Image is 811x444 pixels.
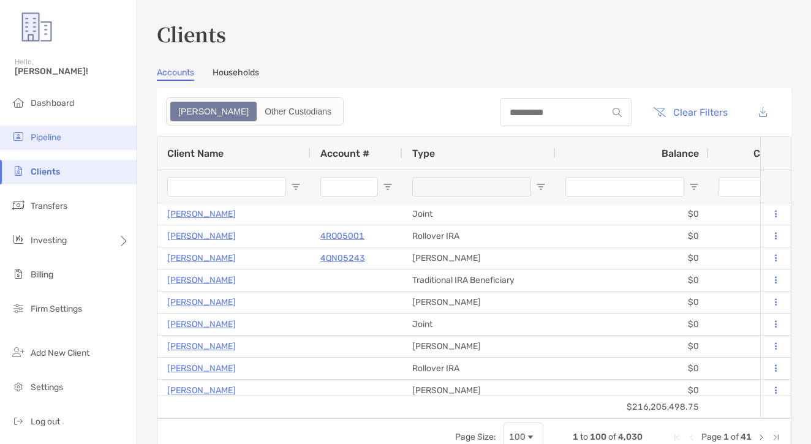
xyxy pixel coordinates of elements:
img: firm-settings icon [11,301,26,315]
span: Pipeline [31,132,61,143]
div: $0 [556,247,709,269]
span: Transfers [31,201,67,211]
input: Cash Available Filter Input [719,177,807,197]
div: [PERSON_NAME] [402,336,556,357]
span: Settings [31,382,63,393]
span: 1 [573,432,578,442]
button: Open Filter Menu [536,182,546,192]
span: Billing [31,269,53,280]
img: settings icon [11,379,26,394]
span: to [580,432,588,442]
div: $0 [556,380,709,401]
a: [PERSON_NAME] [167,206,236,222]
a: [PERSON_NAME] [167,383,236,398]
span: Investing [31,235,67,246]
img: clients icon [11,164,26,178]
div: [PERSON_NAME] [402,380,556,401]
button: Open Filter Menu [689,182,699,192]
span: Account # [320,148,369,159]
div: Traditional IRA Beneficiary [402,269,556,291]
span: 1 [723,432,729,442]
span: Firm Settings [31,304,82,314]
a: [PERSON_NAME] [167,317,236,332]
div: Zoe [172,103,255,120]
span: 4,030 [618,432,643,442]
input: Balance Filter Input [565,177,684,197]
span: Client Name [167,148,224,159]
span: Dashboard [31,98,74,108]
a: [PERSON_NAME] [167,228,236,244]
span: 41 [741,432,752,442]
img: Zoe Logo [15,5,59,49]
a: 4QN05243 [320,250,365,266]
div: $0 [556,336,709,357]
div: Rollover IRA [402,225,556,247]
img: pipeline icon [11,129,26,144]
div: segmented control [166,97,344,126]
a: 4RO05001 [320,228,364,244]
button: Open Filter Menu [383,182,393,192]
div: [PERSON_NAME] [402,292,556,313]
span: Balance [662,148,699,159]
input: Account # Filter Input [320,177,378,197]
div: $0 [556,358,709,379]
input: Client Name Filter Input [167,177,286,197]
div: 100 [509,432,526,442]
img: input icon [613,108,622,117]
div: Page Size: [455,432,496,442]
div: First Page [672,432,682,442]
div: $0 [556,225,709,247]
span: 100 [590,432,606,442]
div: $0 [556,292,709,313]
div: $0 [556,269,709,291]
button: Clear Filters [644,99,737,126]
img: transfers icon [11,198,26,213]
div: Joint [402,203,556,225]
div: Rollover IRA [402,358,556,379]
a: [PERSON_NAME] [167,361,236,376]
span: Add New Client [31,348,89,358]
a: Households [213,67,259,81]
div: Previous Page [687,432,696,442]
span: [PERSON_NAME]! [15,66,129,77]
span: of [608,432,616,442]
span: Type [412,148,435,159]
img: dashboard icon [11,95,26,110]
a: [PERSON_NAME] [167,273,236,288]
span: of [731,432,739,442]
img: add_new_client icon [11,345,26,359]
div: Other Custodians [258,103,338,120]
span: Clients [31,167,60,177]
a: Accounts [157,67,194,81]
button: Open Filter Menu [291,182,301,192]
div: [PERSON_NAME] [402,247,556,269]
div: $0 [556,314,709,335]
span: Log out [31,416,60,427]
div: Next Page [756,432,766,442]
a: [PERSON_NAME] [167,339,236,354]
span: Page [701,432,722,442]
div: Joint [402,314,556,335]
div: $0 [556,203,709,225]
img: billing icon [11,266,26,281]
a: [PERSON_NAME] [167,250,236,266]
img: logout icon [11,413,26,428]
div: $216,205,498.75 [556,396,709,418]
img: investing icon [11,232,26,247]
h3: Clients [157,20,791,48]
div: Last Page [771,432,781,442]
a: [PERSON_NAME] [167,295,236,310]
